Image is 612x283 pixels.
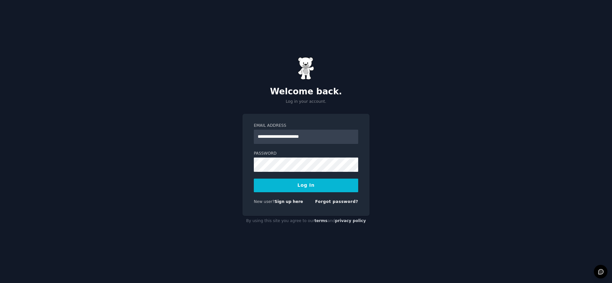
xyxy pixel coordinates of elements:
[335,218,366,223] a: privacy policy
[242,99,370,105] p: Log in your account.
[315,199,358,204] a: Forgot password?
[254,123,358,129] label: Email Address
[254,151,358,157] label: Password
[254,179,358,192] button: Log In
[275,199,303,204] a: Sign up here
[242,87,370,97] h2: Welcome back.
[314,218,327,223] a: terms
[242,216,370,226] div: By using this site you agree to our and
[298,57,314,80] img: Gummy Bear
[254,199,275,204] span: New user?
